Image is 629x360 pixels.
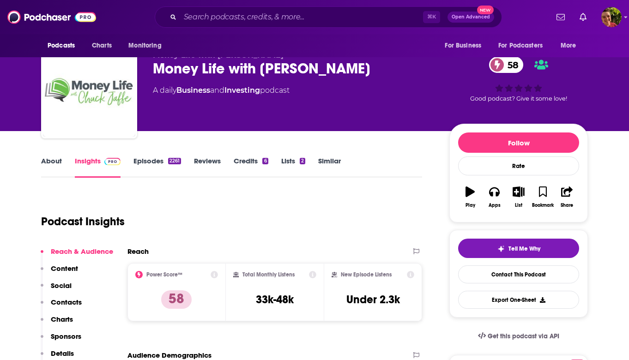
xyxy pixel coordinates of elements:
[51,281,72,290] p: Social
[341,271,392,278] h2: New Episode Listens
[601,7,622,27] span: Logged in as Marz
[497,245,505,252] img: tell me why sparkle
[346,293,400,306] h3: Under 2.3k
[458,265,579,283] a: Contact This Podcast
[242,271,295,278] h2: Total Monthly Listens
[471,325,567,348] a: Get this podcast via API
[458,180,482,214] button: Play
[449,51,588,108] div: 58Good podcast? Give it some love!
[256,293,294,306] h3: 33k-48k
[104,158,121,165] img: Podchaser Pro
[48,39,75,52] span: Podcasts
[458,291,579,309] button: Export One-Sheet
[75,156,121,178] a: InsightsPodchaser Pro
[561,39,576,52] span: More
[458,156,579,175] div: Rate
[458,239,579,258] button: tell me why sparkleTell Me Why
[489,57,523,73] a: 58
[41,315,73,332] button: Charts
[41,298,82,315] button: Contacts
[41,156,62,178] a: About
[41,332,81,349] button: Sponsors
[51,349,74,358] p: Details
[507,180,531,214] button: List
[601,7,622,27] button: Show profile menu
[498,57,523,73] span: 58
[155,6,502,28] div: Search podcasts, credits, & more...
[262,158,268,164] div: 6
[300,158,305,164] div: 2
[127,247,149,256] h2: Reach
[531,180,555,214] button: Bookmark
[7,8,96,26] img: Podchaser - Follow, Share and Rate Podcasts
[532,203,554,208] div: Bookmark
[489,203,501,208] div: Apps
[51,298,82,306] p: Contacts
[161,290,192,309] p: 58
[128,39,161,52] span: Monitoring
[508,245,540,252] span: Tell Me Why
[41,264,78,281] button: Content
[601,7,622,27] img: User Profile
[51,264,78,273] p: Content
[561,203,573,208] div: Share
[576,9,590,25] a: Show notifications dropdown
[515,203,522,208] div: List
[92,39,112,52] span: Charts
[488,332,559,340] span: Get this podcast via API
[498,39,543,52] span: For Podcasters
[153,85,290,96] div: A daily podcast
[438,37,493,54] button: open menu
[466,203,475,208] div: Play
[51,332,81,341] p: Sponsors
[86,37,117,54] a: Charts
[452,15,490,19] span: Open Advanced
[318,156,341,178] a: Similar
[224,86,260,95] a: Investing
[482,180,506,214] button: Apps
[127,351,212,360] h2: Audience Demographics
[458,132,579,153] button: Follow
[168,158,181,164] div: 2261
[553,9,569,25] a: Show notifications dropdown
[194,156,221,178] a: Reviews
[146,271,182,278] h2: Power Score™
[180,10,423,24] input: Search podcasts, credits, & more...
[477,6,494,14] span: New
[423,11,440,23] span: ⌘ K
[448,12,494,23] button: Open AdvancedNew
[133,156,181,178] a: Episodes2261
[41,215,125,228] h1: Podcast Insights
[445,39,481,52] span: For Business
[43,44,135,137] img: Money Life with Chuck Jaffe
[51,247,113,256] p: Reach & Audience
[554,37,588,54] button: open menu
[41,37,87,54] button: open menu
[281,156,305,178] a: Lists2
[210,86,224,95] span: and
[555,180,579,214] button: Share
[492,37,556,54] button: open menu
[122,37,173,54] button: open menu
[470,95,567,102] span: Good podcast? Give it some love!
[176,86,210,95] a: Business
[51,315,73,324] p: Charts
[41,281,72,298] button: Social
[41,247,113,264] button: Reach & Audience
[234,156,268,178] a: Credits6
